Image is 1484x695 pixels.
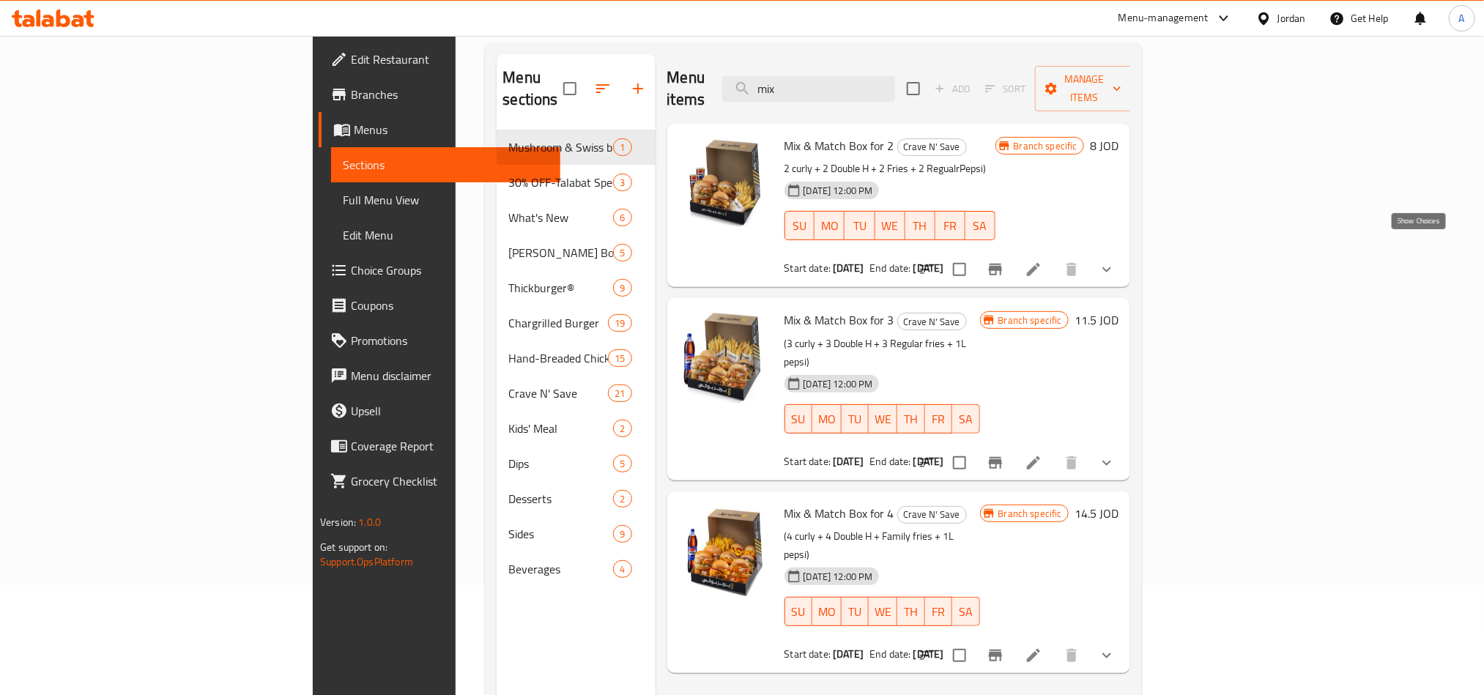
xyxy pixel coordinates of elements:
[1075,310,1118,330] h6: 11.5 JOD
[784,502,894,524] span: Mix & Match Box for 4
[869,259,910,278] span: End date:
[508,138,613,156] div: Mushroom & Swiss burger BOGO
[497,124,655,592] nav: Menu sections
[869,452,910,471] span: End date:
[971,215,990,237] span: SA
[784,597,812,626] button: SU
[497,165,655,200] div: 30% OFF-Talabat Special3
[847,601,863,622] span: TU
[958,601,973,622] span: SA
[993,313,1068,327] span: Branch specific
[508,279,613,297] div: Thickburger®
[613,420,631,437] div: items
[1054,638,1089,673] button: delete
[614,492,631,506] span: 2
[614,527,631,541] span: 9
[508,244,613,261] span: [PERSON_NAME] Box Meals
[833,644,864,664] b: [DATE]
[497,376,655,411] div: Crave N' Save21
[508,455,613,472] span: Dips
[1025,647,1042,664] a: Edit menu item
[508,490,613,508] div: Desserts
[869,597,897,626] button: WE
[608,384,631,402] div: items
[903,409,919,430] span: TH
[319,464,560,499] a: Grocery Checklist
[319,358,560,393] a: Menu disclaimer
[320,538,387,557] span: Get support on:
[1118,10,1209,27] div: Menu-management
[331,147,560,182] a: Sections
[958,409,973,430] span: SA
[1075,503,1118,524] h6: 14.5 JOD
[679,135,773,229] img: Mix & Match Box for 2
[818,409,836,430] span: MO
[897,313,967,330] div: Crave N' Save
[875,601,891,622] span: WE
[613,525,631,543] div: items
[679,310,773,404] img: Mix & Match Box for 3
[613,244,631,261] div: items
[898,506,966,523] span: Crave N' Save
[351,297,549,314] span: Coupons
[613,490,631,508] div: items
[791,601,806,622] span: SU
[508,420,613,437] span: Kids' Meal
[319,288,560,323] a: Coupons
[508,349,608,367] span: Hand-Breaded Chicken
[931,409,946,430] span: FR
[845,211,875,240] button: TU
[497,516,655,551] div: Sides9
[1089,638,1124,673] button: show more
[497,200,655,235] div: What's New6
[1089,252,1124,287] button: show more
[881,215,899,237] span: WE
[965,211,995,240] button: SA
[351,402,549,420] span: Upsell
[818,601,836,622] span: MO
[1098,647,1116,664] svg: Show Choices
[1008,139,1083,153] span: Branch specific
[1098,454,1116,472] svg: Show Choices
[608,349,631,367] div: items
[614,141,631,155] span: 1
[784,452,831,471] span: Start date:
[331,182,560,218] a: Full Menu View
[667,67,705,111] h2: Menu items
[613,455,631,472] div: items
[1035,66,1133,111] button: Manage items
[497,446,655,481] div: Dips5
[952,404,979,434] button: SA
[911,215,930,237] span: TH
[613,174,631,191] div: items
[1277,10,1306,26] div: Jordan
[585,71,620,106] span: Sort sections
[613,279,631,297] div: items
[812,597,842,626] button: MO
[898,73,929,104] span: Select section
[898,138,966,155] span: Crave N' Save
[850,215,869,237] span: TU
[833,259,864,278] b: [DATE]
[812,404,842,434] button: MO
[508,209,613,226] span: What's New
[609,316,631,330] span: 19
[319,42,560,77] a: Edit Restaurant
[798,570,879,584] span: [DATE] 12:00 PM
[897,138,967,156] div: Crave N' Save
[679,503,773,597] img: Mix & Match Box for 4
[784,309,894,331] span: Mix & Match Box for 3
[497,341,655,376] div: Hand-Breaded Chicken15
[497,481,655,516] div: Desserts2
[935,211,965,240] button: FR
[909,252,944,287] button: sort-choices
[554,73,585,104] span: Select all sections
[905,211,935,240] button: TH
[319,393,560,428] a: Upsell
[351,437,549,455] span: Coverage Report
[508,314,608,332] div: Chargrilled Burger
[508,384,608,402] span: Crave N' Save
